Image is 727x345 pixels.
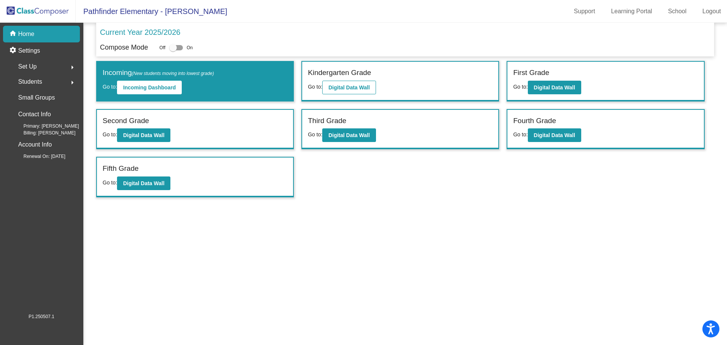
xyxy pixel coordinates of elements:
[534,132,575,138] b: Digital Data Wall
[18,30,34,39] p: Home
[103,163,139,174] label: Fifth Grade
[103,116,149,126] label: Second Grade
[528,128,581,142] button: Digital Data Wall
[18,61,37,72] span: Set Up
[123,84,176,91] b: Incoming Dashboard
[308,131,322,137] span: Go to:
[103,84,117,90] span: Go to:
[123,180,164,186] b: Digital Data Wall
[513,131,527,137] span: Go to:
[605,5,658,17] a: Learning Portal
[117,128,170,142] button: Digital Data Wall
[9,30,18,39] mat-icon: home
[123,132,164,138] b: Digital Data Wall
[308,67,371,78] label: Kindergarten Grade
[68,78,77,87] mat-icon: arrow_right
[18,139,52,150] p: Account Info
[103,131,117,137] span: Go to:
[308,116,346,126] label: Third Grade
[513,116,556,126] label: Fourth Grade
[68,63,77,72] mat-icon: arrow_right
[11,153,65,160] span: Renewal On: [DATE]
[11,123,79,130] span: Primary: [PERSON_NAME]
[322,128,376,142] button: Digital Data Wall
[322,81,376,94] button: Digital Data Wall
[328,84,370,91] b: Digital Data Wall
[696,5,727,17] a: Logout
[513,67,549,78] label: First Grade
[9,46,18,55] mat-icon: settings
[103,180,117,186] span: Go to:
[528,81,581,94] button: Digital Data Wall
[76,5,227,17] span: Pathfinder Elementary - [PERSON_NAME]
[328,132,370,138] b: Digital Data Wall
[308,84,322,90] span: Go to:
[117,176,170,190] button: Digital Data Wall
[132,71,214,76] span: (New students moving into lowest grade)
[11,130,75,136] span: Billing: [PERSON_NAME]
[187,44,193,51] span: On
[100,42,148,53] p: Compose Mode
[18,109,51,120] p: Contact Info
[159,44,165,51] span: Off
[568,5,601,17] a: Support
[18,46,40,55] p: Settings
[534,84,575,91] b: Digital Data Wall
[103,67,214,78] label: Incoming
[18,92,55,103] p: Small Groups
[117,81,182,94] button: Incoming Dashboard
[662,5,693,17] a: School
[513,84,527,90] span: Go to:
[100,27,180,38] p: Current Year 2025/2026
[18,76,42,87] span: Students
